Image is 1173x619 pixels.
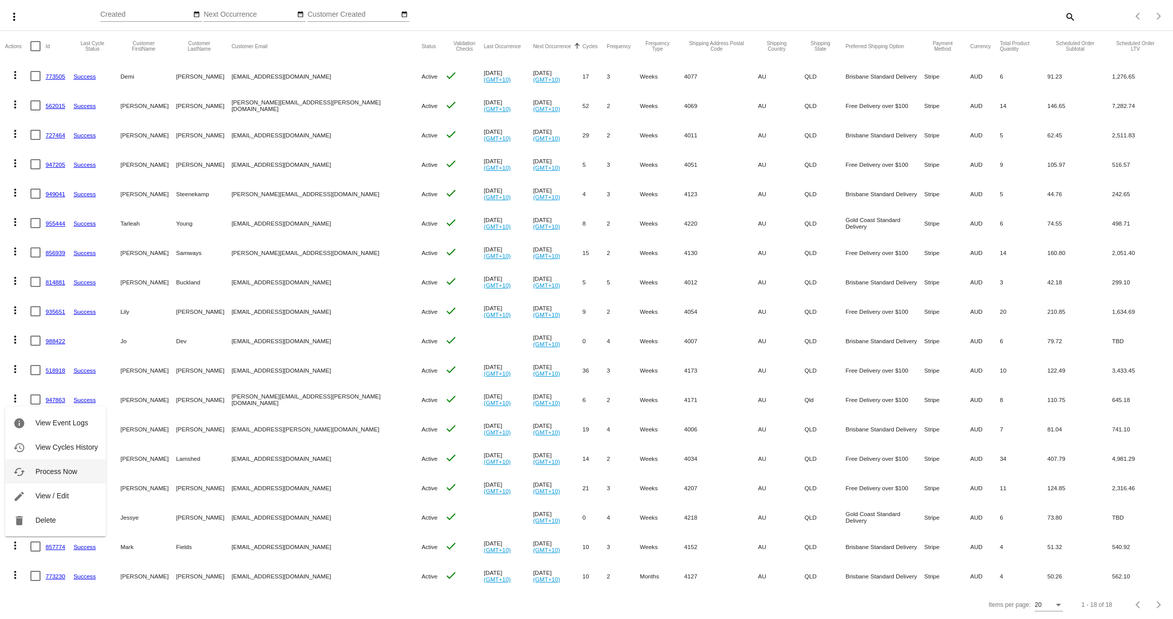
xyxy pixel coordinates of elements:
span: View / Edit [35,492,69,500]
mat-icon: history [13,442,25,454]
mat-icon: cached [13,466,25,478]
mat-icon: info [13,417,25,429]
mat-icon: delete [13,515,25,527]
mat-icon: edit [13,490,25,502]
span: View Event Logs [35,419,88,427]
span: Delete [35,516,56,524]
span: View Cycles History [35,443,98,451]
span: Process Now [35,467,77,476]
